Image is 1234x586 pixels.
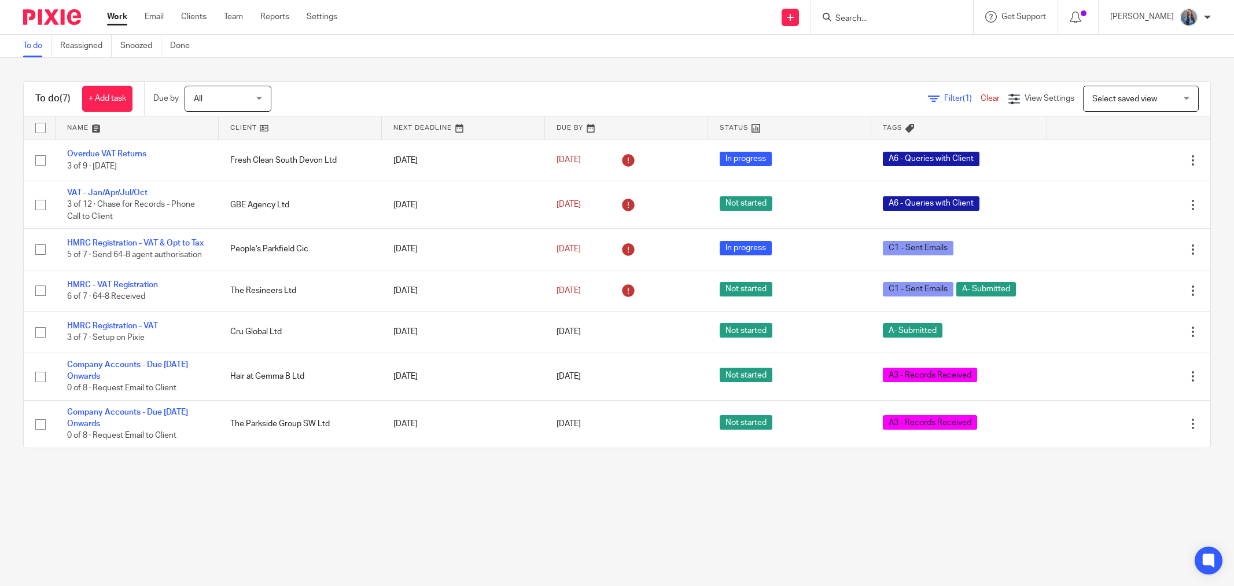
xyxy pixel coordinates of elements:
[720,196,772,211] span: Not started
[219,353,382,400] td: Hair at Gemma B Ltd
[35,93,71,105] h1: To do
[883,152,979,166] span: A6 - Queries with Client
[67,384,176,393] span: 0 of 8 · Request Email to Client
[883,415,977,430] span: A3 - Records Received
[720,282,772,296] span: Not started
[382,270,545,311] td: [DATE]
[1025,94,1074,102] span: View Settings
[219,181,382,228] td: GBE Agency Ltd
[219,400,382,448] td: The Parkside Group SW Ltd
[382,229,545,270] td: [DATE]
[720,241,772,255] span: In progress
[1110,11,1174,23] p: [PERSON_NAME]
[153,93,179,104] p: Due by
[82,86,132,112] a: + Add task
[67,281,158,289] a: HMRC - VAT Registration
[219,140,382,181] td: Fresh Clean South Devon Ltd
[23,9,81,25] img: Pixie
[1180,8,1198,27] img: Amanda-scaled.jpg
[67,239,204,247] a: HMRC Registration - VAT & Opt to Tax
[60,35,112,57] a: Reassigned
[720,415,772,430] span: Not started
[224,11,243,23] a: Team
[557,156,581,164] span: [DATE]
[883,323,942,338] span: A- Submitted
[1092,95,1157,103] span: Select saved view
[720,152,772,166] span: In progress
[557,420,581,428] span: [DATE]
[557,245,581,253] span: [DATE]
[883,196,979,211] span: A6 - Queries with Client
[883,368,977,382] span: A3 - Records Received
[557,328,581,336] span: [DATE]
[883,241,953,255] span: C1 - Sent Emails
[23,35,51,57] a: To do
[382,312,545,353] td: [DATE]
[307,11,337,23] a: Settings
[557,200,581,208] span: [DATE]
[557,372,581,380] span: [DATE]
[382,181,545,228] td: [DATE]
[67,361,188,380] a: Company Accounts - Due [DATE] Onwards
[720,368,772,382] span: Not started
[382,353,545,400] td: [DATE]
[944,94,981,102] span: Filter
[194,95,202,103] span: All
[834,14,938,24] input: Search
[67,408,188,428] a: Company Accounts - Due [DATE] Onwards
[883,124,903,131] span: Tags
[67,162,117,170] span: 3 of 9 · [DATE]
[107,11,127,23] a: Work
[382,400,545,448] td: [DATE]
[67,432,176,440] span: 0 of 8 · Request Email to Client
[67,334,145,342] span: 3 of 7 · Setup on Pixie
[67,292,145,301] span: 6 of 7 · 64-8 Received
[60,94,71,103] span: (7)
[981,94,1000,102] a: Clear
[963,94,972,102] span: (1)
[219,312,382,353] td: Cru Global Ltd
[67,201,195,221] span: 3 of 12 · Chase for Records - Phone Call to Client
[67,189,148,197] a: VAT - Jan/Apr/Jul/Oct
[170,35,198,57] a: Done
[557,287,581,295] span: [DATE]
[720,323,772,338] span: Not started
[219,270,382,311] td: The Resineers Ltd
[1001,13,1046,21] span: Get Support
[67,150,146,158] a: Overdue VAT Returns
[67,322,158,330] a: HMRC Registration - VAT
[260,11,289,23] a: Reports
[181,11,207,23] a: Clients
[67,251,202,259] span: 5 of 7 · Send 64-8 agent authorisation
[219,229,382,270] td: People's Parkfield Cic
[120,35,161,57] a: Snoozed
[382,140,545,181] td: [DATE]
[145,11,164,23] a: Email
[956,282,1016,296] span: A- Submitted
[883,282,953,296] span: C1 - Sent Emails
